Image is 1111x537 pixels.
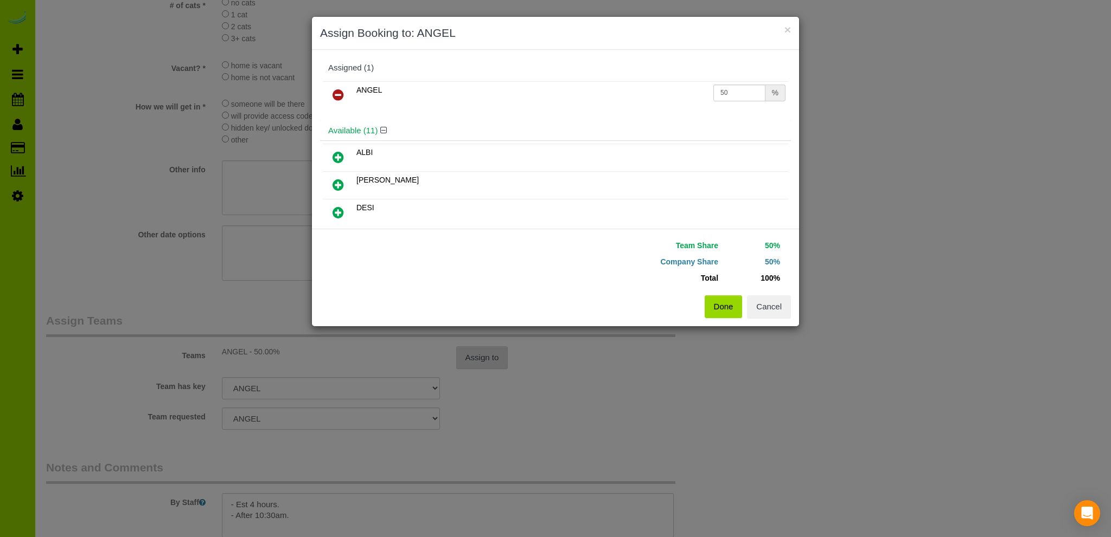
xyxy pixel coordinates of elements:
[721,270,783,286] td: 100%
[721,254,783,270] td: 50%
[1074,500,1100,526] div: Open Intercom Messenger
[356,86,382,94] span: ANGEL
[564,254,721,270] td: Company Share
[356,176,419,184] span: [PERSON_NAME]
[765,85,786,101] div: %
[721,237,783,254] td: 50%
[564,237,721,254] td: Team Share
[356,148,373,157] span: ALBI
[705,295,743,318] button: Done
[784,24,791,35] button: ×
[564,270,721,286] td: Total
[356,203,374,212] span: DESI
[320,25,791,41] h3: Assign Booking to: ANGEL
[747,295,791,318] button: Cancel
[328,126,783,135] h4: Available (11)
[328,63,783,73] div: Assigned (1)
